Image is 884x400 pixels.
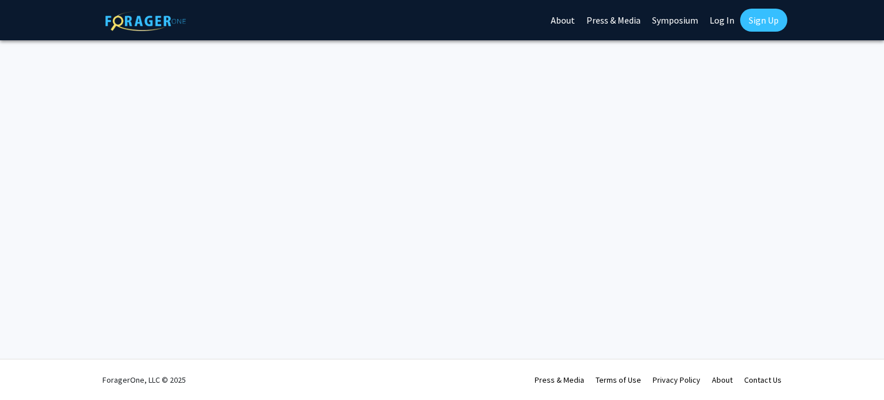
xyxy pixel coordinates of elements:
[744,375,782,385] a: Contact Us
[596,375,641,385] a: Terms of Use
[105,11,186,31] img: ForagerOne Logo
[740,9,787,32] a: Sign Up
[653,375,700,385] a: Privacy Policy
[535,375,584,385] a: Press & Media
[102,360,186,400] div: ForagerOne, LLC © 2025
[712,375,733,385] a: About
